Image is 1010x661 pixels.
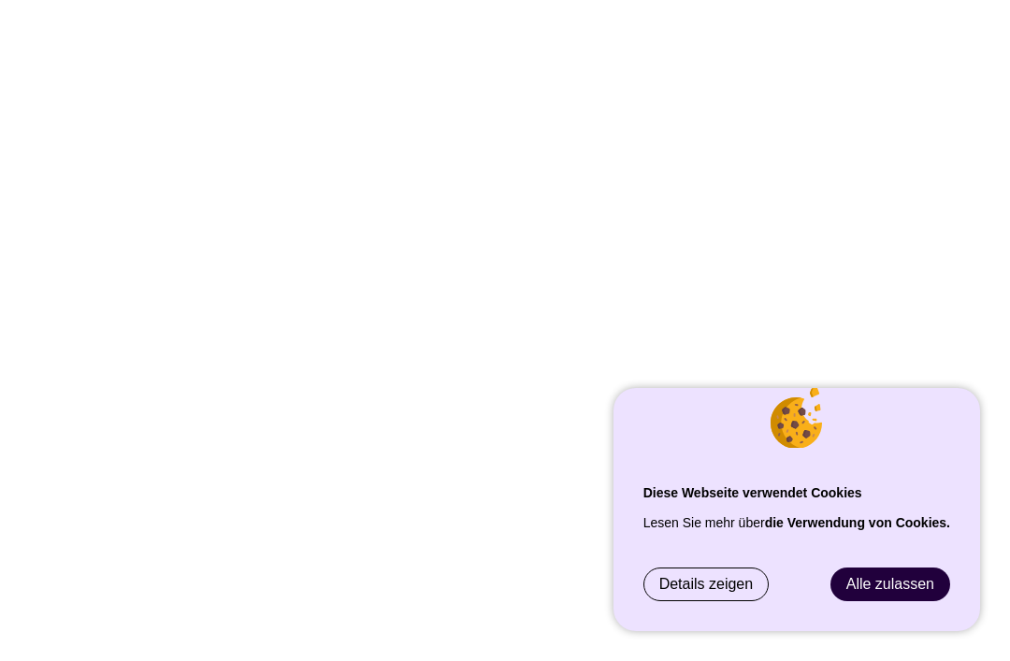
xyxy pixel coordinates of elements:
[643,485,862,500] strong: Diese Webseite verwendet Cookies
[644,568,769,600] a: Details zeigen
[643,508,950,538] p: Lesen Sie mehr über
[846,576,934,592] span: Alle zulassen
[765,515,950,530] a: die Verwendung von Cookies.
[659,576,754,593] span: Details zeigen
[831,568,949,600] a: Alle zulassen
